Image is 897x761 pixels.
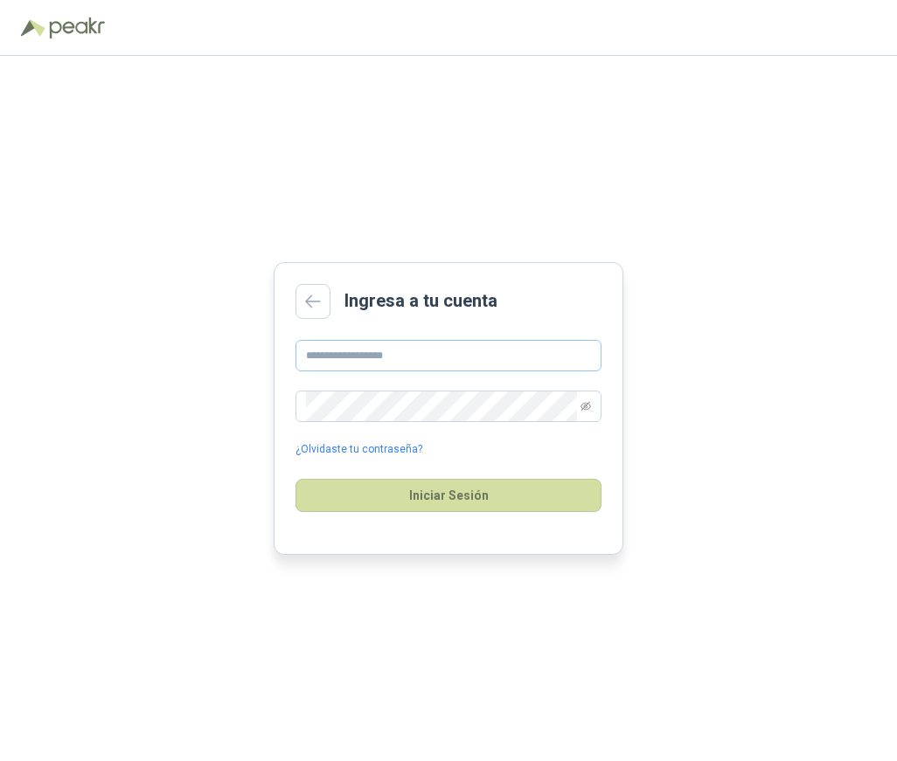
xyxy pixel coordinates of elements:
[296,479,601,512] button: Iniciar Sesión
[296,441,422,458] a: ¿Olvidaste tu contraseña?
[581,401,591,412] span: eye-invisible
[49,17,105,38] img: Peakr
[21,19,45,37] img: Logo
[344,287,497,315] h2: Ingresa a tu cuenta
